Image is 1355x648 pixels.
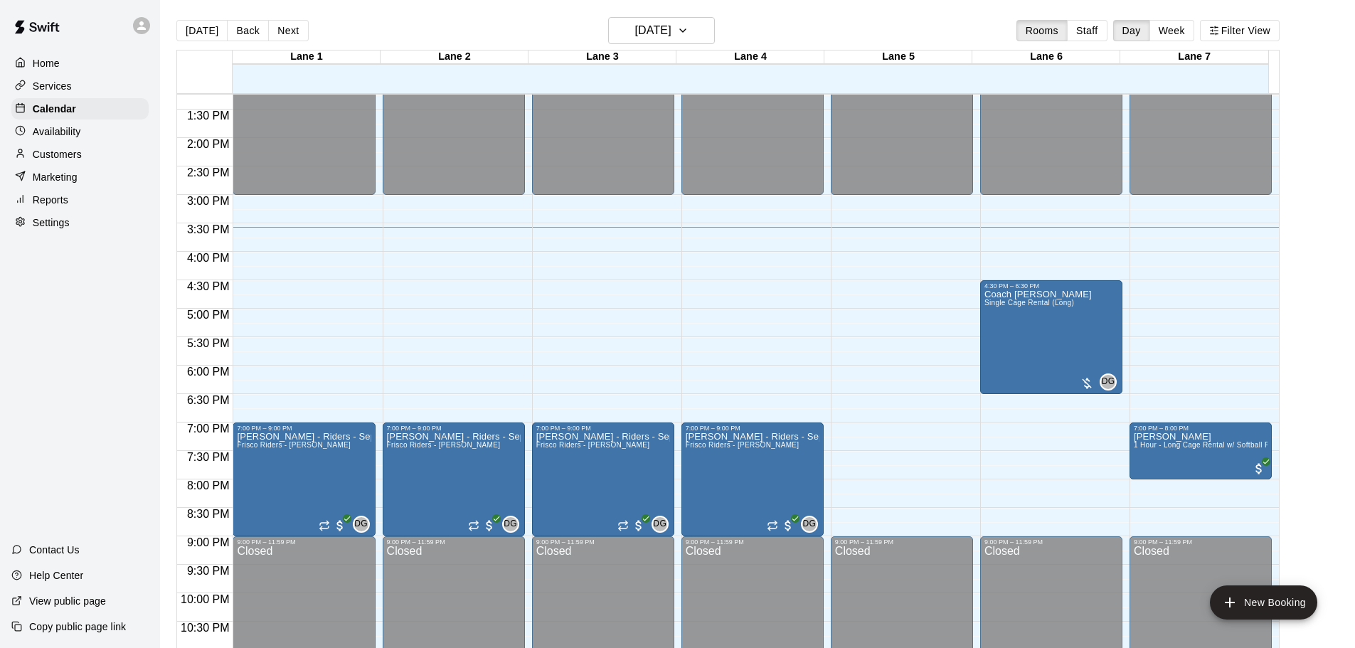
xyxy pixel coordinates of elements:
span: 2:30 PM [184,166,233,179]
div: 4:30 PM – 6:30 PM [984,282,1118,290]
div: Calendar [11,98,149,119]
p: Services [33,79,72,93]
span: DG [354,517,368,531]
span: Frisco Riders - [PERSON_NAME] [387,441,501,449]
p: Home [33,56,60,70]
span: All customers have paid [333,519,347,533]
div: 7:00 PM – 9:00 PM: Jason - Riders - Sept [532,423,674,536]
div: Daniel Gonzalez [353,516,370,533]
button: Back [227,20,269,41]
span: 1:30 PM [184,110,233,122]
div: Lane 3 [528,51,676,64]
span: Daniel Gonzalez [508,516,519,533]
div: Lane 6 [972,51,1120,64]
span: DG [504,517,517,531]
span: 5:00 PM [184,309,233,321]
div: 7:00 PM – 9:00 PM [387,425,521,432]
button: Rooms [1016,20,1068,41]
div: 7:00 PM – 9:00 PM [536,425,670,432]
button: Day [1113,20,1150,41]
div: 7:00 PM – 8:00 PM: Makayla Barnes [1130,423,1272,479]
a: Customers [11,144,149,165]
span: 4:30 PM [184,280,233,292]
button: Filter View [1200,20,1280,41]
div: 7:00 PM – 9:00 PM: Jason - Riders - Sept [233,423,375,536]
span: 10:30 PM [177,622,233,634]
div: 9:00 PM – 11:59 PM [387,538,521,546]
span: Recurring event [319,520,330,531]
span: 7:00 PM [184,423,233,435]
span: Daniel Gonzalez [657,516,669,533]
div: 9:00 PM – 11:59 PM [835,538,969,546]
span: 6:30 PM [184,394,233,406]
span: 3:30 PM [184,223,233,235]
span: 1 Hour - Long Cage Rental w/ Softball Pitching Machine [1134,441,1322,449]
div: Lane 7 [1120,51,1268,64]
button: Staff [1067,20,1107,41]
p: Calendar [33,102,76,116]
span: 9:00 PM [184,536,233,548]
span: 2:00 PM [184,138,233,150]
span: Recurring event [767,520,778,531]
a: Services [11,75,149,97]
div: 7:00 PM – 9:00 PM [237,425,371,432]
div: 9:00 PM – 11:59 PM [1134,538,1268,546]
span: 8:30 PM [184,508,233,520]
div: 7:00 PM – 8:00 PM [1134,425,1268,432]
div: 9:00 PM – 11:59 PM [237,538,371,546]
span: 8:00 PM [184,479,233,492]
button: add [1210,585,1317,620]
span: All customers have paid [1252,462,1266,476]
p: Help Center [29,568,83,583]
div: 9:00 PM – 11:59 PM [984,538,1118,546]
span: 9:30 PM [184,565,233,577]
div: Daniel Gonzalez [502,516,519,533]
span: 7:30 PM [184,451,233,463]
div: 9:00 PM – 11:59 PM [686,538,819,546]
p: Marketing [33,170,78,184]
span: Frisco Riders - [PERSON_NAME] [237,441,351,449]
span: 6:00 PM [184,366,233,378]
span: Frisco Riders - [PERSON_NAME] [536,441,650,449]
span: 10:00 PM [177,593,233,605]
button: Week [1149,20,1194,41]
span: 5:30 PM [184,337,233,349]
span: DG [802,517,816,531]
div: 7:00 PM – 9:00 PM [686,425,819,432]
span: Single Cage Rental (Long) [984,299,1074,307]
span: Recurring event [468,520,479,531]
div: 9:00 PM – 11:59 PM [536,538,670,546]
span: All customers have paid [781,519,795,533]
a: Availability [11,121,149,142]
span: Daniel Gonzalez [358,516,370,533]
div: Daniel Gonzalez [801,516,818,533]
p: Customers [33,147,82,161]
button: [DATE] [608,17,715,44]
span: Daniel Gonzalez [807,516,818,533]
div: Daniel Gonzalez [1100,373,1117,391]
p: Reports [33,193,68,207]
button: [DATE] [176,20,228,41]
div: Lane 5 [824,51,972,64]
span: All customers have paid [482,519,496,533]
div: Home [11,53,149,74]
div: Lane 1 [233,51,381,64]
p: Copy public page link [29,620,126,634]
a: Reports [11,189,149,211]
div: 4:30 PM – 6:30 PM: Coach Steve [980,280,1122,394]
div: Daniel Gonzalez [652,516,669,533]
h6: [DATE] [635,21,671,41]
a: Settings [11,212,149,233]
span: DG [1102,375,1115,389]
p: Settings [33,216,70,230]
div: 7:00 PM – 9:00 PM: Jason - Riders - Sept [383,423,525,536]
span: Daniel Gonzalez [1105,373,1117,391]
div: Lane 2 [381,51,528,64]
a: Marketing [11,166,149,188]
